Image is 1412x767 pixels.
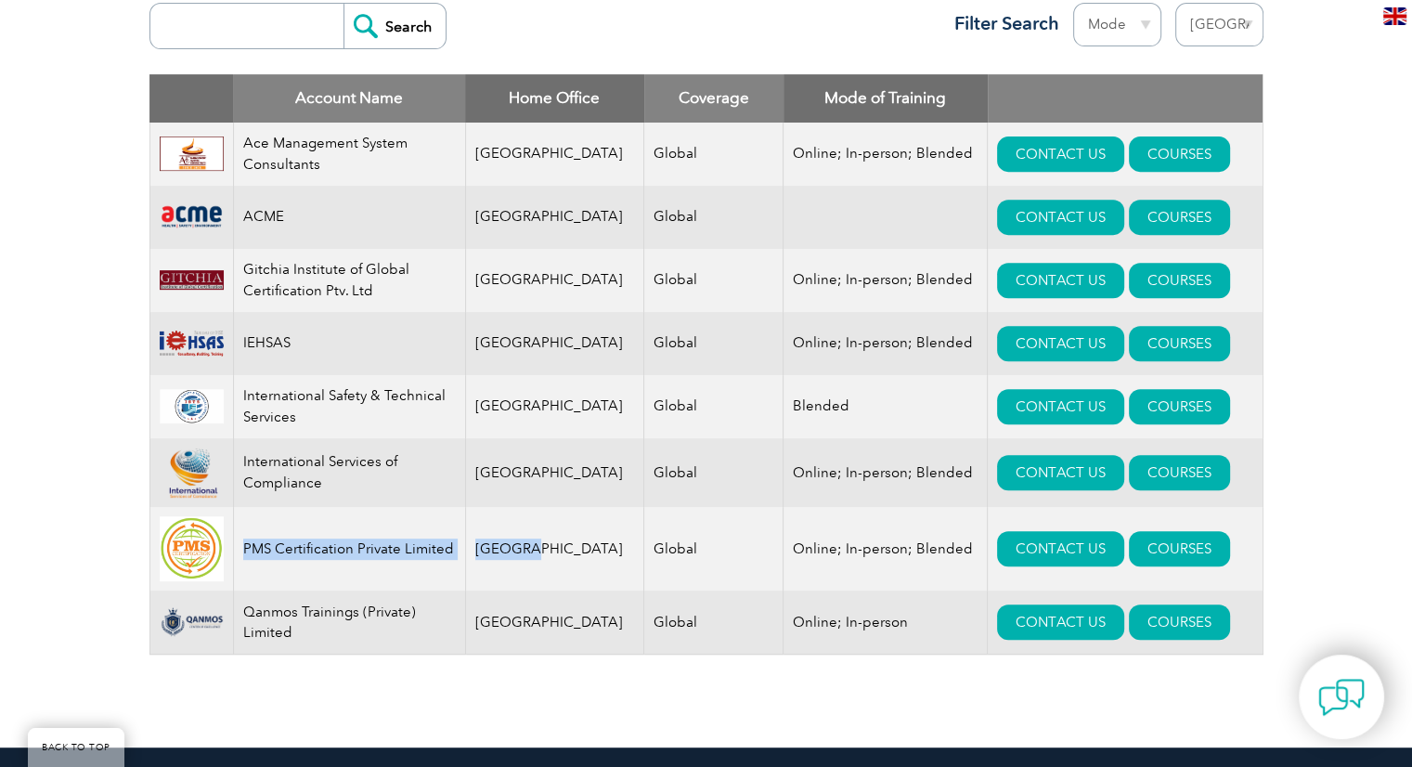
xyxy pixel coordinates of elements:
td: Global [644,312,784,375]
td: Gitchia Institute of Global Certification Ptv. Ltd [233,249,465,312]
img: 865840a4-dc40-ee11-bdf4-000d3ae1ac14-logo.jpg [160,516,224,581]
td: International Services of Compliance [233,438,465,508]
img: 0f03f964-e57c-ec11-8d20-002248158ec2-logo.png [160,203,224,230]
img: contact-chat.png [1318,674,1365,721]
td: Global [644,591,784,655]
td: Online; In-person; Blended [784,507,988,591]
td: ACME [233,186,465,249]
td: Online; In-person [784,591,988,655]
td: Online; In-person; Blended [784,123,988,186]
a: COURSES [1129,326,1230,361]
td: [GEOGRAPHIC_DATA] [465,249,644,312]
td: [GEOGRAPHIC_DATA] [465,186,644,249]
td: Global [644,249,784,312]
td: PMS Certification Private Limited [233,507,465,591]
input: Search [343,4,446,48]
td: [GEOGRAPHIC_DATA] [465,438,644,508]
th: Account Name: activate to sort column descending [233,74,465,123]
img: 6b4695af-5fa9-ee11-be37-00224893a058-logo.png [160,448,224,499]
td: Global [644,123,784,186]
img: c8bed0e6-59d5-ee11-904c-002248931104-logo.png [160,270,224,291]
h3: Filter Search [943,12,1059,35]
img: 306afd3c-0a77-ee11-8179-000d3ae1ac14-logo.jpg [160,136,224,172]
td: [GEOGRAPHIC_DATA] [465,591,644,655]
a: CONTACT US [997,200,1124,235]
td: International Safety & Technical Services [233,375,465,438]
a: COURSES [1129,531,1230,566]
a: COURSES [1129,263,1230,298]
a: COURSES [1129,136,1230,172]
td: Online; In-person; Blended [784,312,988,375]
a: COURSES [1129,389,1230,424]
a: BACK TO TOP [28,728,124,767]
img: 0d58a1d0-3c89-ec11-8d20-0022481579a4-logo.png [160,389,224,424]
a: CONTACT US [997,263,1124,298]
td: Ace Management System Consultants [233,123,465,186]
th: : activate to sort column ascending [988,74,1263,123]
a: COURSES [1129,455,1230,490]
a: COURSES [1129,604,1230,640]
img: aba66f9e-23f8-ef11-bae2-000d3ad176a3-logo.png [160,607,224,637]
a: CONTACT US [997,604,1124,640]
td: IEHSAS [233,312,465,375]
td: Online; In-person; Blended [784,438,988,508]
th: Coverage: activate to sort column ascending [644,74,784,123]
td: [GEOGRAPHIC_DATA] [465,375,644,438]
td: Blended [784,375,988,438]
img: en [1383,7,1406,25]
td: Global [644,375,784,438]
th: Home Office: activate to sort column ascending [465,74,644,123]
a: CONTACT US [997,136,1124,172]
td: [GEOGRAPHIC_DATA] [465,312,644,375]
td: Global [644,438,784,508]
a: CONTACT US [997,326,1124,361]
td: Global [644,186,784,249]
td: Online; In-person; Blended [784,249,988,312]
td: [GEOGRAPHIC_DATA] [465,123,644,186]
img: d1ae17d9-8e6d-ee11-9ae6-000d3ae1a86f-logo.png [160,326,224,361]
th: Mode of Training: activate to sort column ascending [784,74,988,123]
a: CONTACT US [997,389,1124,424]
td: Qanmos Trainings (Private) Limited [233,591,465,655]
a: CONTACT US [997,455,1124,490]
td: Global [644,507,784,591]
td: [GEOGRAPHIC_DATA] [465,507,644,591]
a: CONTACT US [997,531,1124,566]
a: COURSES [1129,200,1230,235]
